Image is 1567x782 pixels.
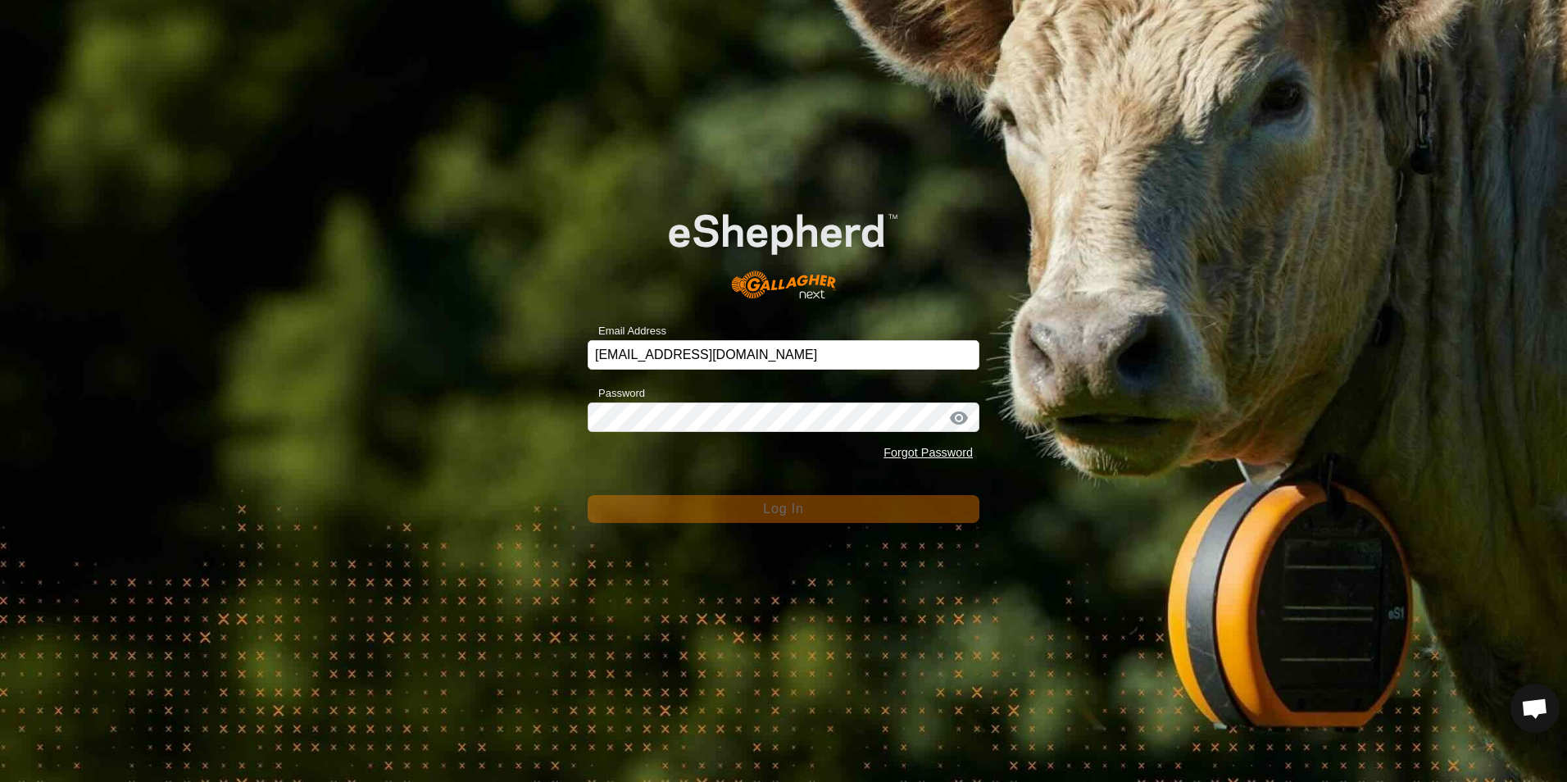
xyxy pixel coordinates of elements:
label: Password [588,385,645,402]
span: Log In [763,502,803,516]
div: Open chat [1510,684,1560,733]
input: Email Address [588,340,979,370]
button: Log In [588,495,979,523]
a: Forgot Password [883,446,973,459]
label: Email Address [588,323,666,339]
img: E-shepherd Logo [627,181,940,315]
